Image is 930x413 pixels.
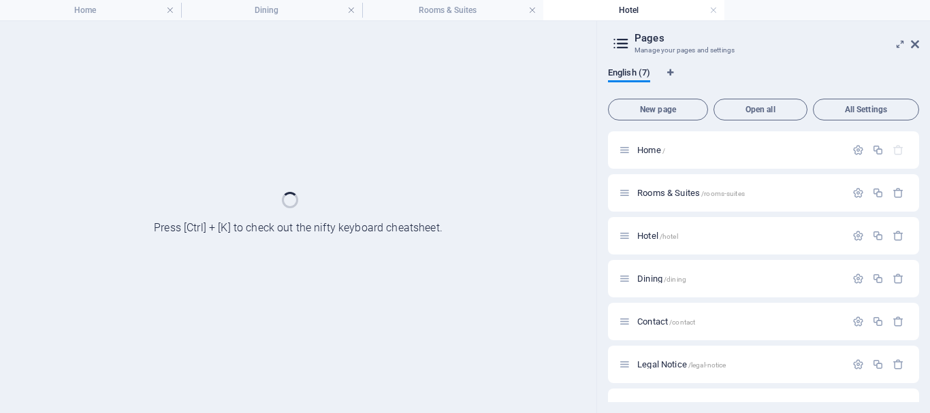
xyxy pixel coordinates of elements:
[664,276,686,283] span: /dining
[852,144,864,156] div: Settings
[633,360,846,369] div: Legal Notice/legal-notice
[633,188,846,197] div: Rooms & Suites/rooms-suites
[633,274,846,283] div: Dining/dining
[633,317,846,326] div: Contact/contact
[637,274,686,284] span: Dining
[893,273,904,284] div: Remove
[852,230,864,242] div: Settings
[543,3,724,18] h4: Hotel
[635,32,919,44] h2: Pages
[713,99,807,120] button: Open all
[688,361,726,369] span: /legal-notice
[669,318,695,326] span: /contact
[852,359,864,370] div: Settings
[633,146,846,154] div: Home/
[872,230,884,242] div: Duplicate
[637,188,745,198] span: Rooms & Suites
[872,273,884,284] div: Duplicate
[637,145,665,155] span: Home
[608,99,708,120] button: New page
[872,316,884,327] div: Duplicate
[637,231,678,241] span: Click to open page
[181,3,362,18] h4: Dining
[893,230,904,242] div: Remove
[852,187,864,199] div: Settings
[819,105,913,114] span: All Settings
[637,359,726,369] span: Click to open page
[893,316,904,327] div: Remove
[660,233,678,240] span: /hotel
[608,65,650,84] span: English (7)
[893,401,904,413] div: Remove
[852,273,864,284] div: Settings
[614,105,702,114] span: New page
[852,401,864,413] div: Settings
[893,187,904,199] div: Remove
[893,359,904,370] div: Remove
[701,190,745,197] span: /rooms-suites
[872,401,884,413] div: Duplicate
[852,316,864,327] div: Settings
[893,144,904,156] div: The startpage cannot be deleted
[662,147,665,154] span: /
[813,99,919,120] button: All Settings
[608,67,919,93] div: Language Tabs
[872,144,884,156] div: Duplicate
[633,231,846,240] div: Hotel/hotel
[872,187,884,199] div: Duplicate
[362,3,543,18] h4: Rooms & Suites
[720,105,801,114] span: Open all
[637,316,695,327] span: Click to open page
[872,359,884,370] div: Duplicate
[635,44,892,56] h3: Manage your pages and settings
